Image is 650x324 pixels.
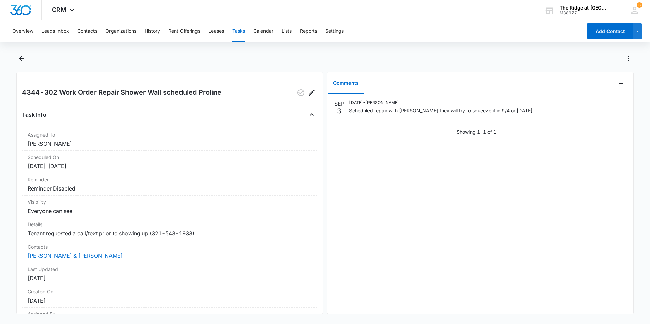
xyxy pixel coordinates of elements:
button: Organizations [105,20,136,42]
div: VisibilityEveryone can see [22,196,317,218]
dd: [DATE] [28,274,312,282]
button: Add Contact [587,23,633,39]
button: Leases [208,20,224,42]
dt: Reminder [28,176,312,183]
button: Lists [281,20,292,42]
p: Scheduled repair with [PERSON_NAME] they will try to squeeze it in 9/4 or [DATE] [349,107,532,114]
div: account name [560,5,609,11]
button: Add Comment [616,78,627,89]
div: Last Updated[DATE] [22,263,317,285]
span: 3 [637,2,642,8]
dt: Assigned By [28,310,312,318]
dt: Details [28,221,312,228]
button: Settings [325,20,344,42]
dt: Scheduled On [28,154,312,161]
button: Rent Offerings [168,20,200,42]
dd: Everyone can see [28,207,312,215]
dt: Visibility [28,198,312,205]
div: Scheduled On[DATE]–[DATE] [22,151,317,173]
dd: [DATE] [28,296,312,305]
p: Showing 1-1 of 1 [457,128,496,136]
dt: Last Updated [28,266,312,273]
p: SEP [334,100,344,108]
div: Contacts[PERSON_NAME] & [PERSON_NAME] [22,240,317,263]
dd: Tenant requested a call/text prior to showing up (321-543-1933) [28,229,312,237]
div: ReminderReminder Disabled [22,173,317,196]
dd: Reminder Disabled [28,184,312,193]
a: [PERSON_NAME] & [PERSON_NAME] [28,252,123,259]
p: 3 [337,108,341,114]
button: Leads Inbox [41,20,69,42]
button: Edit [306,87,317,98]
button: Back [16,53,27,64]
h4: Task Info [22,111,46,119]
dt: Created On [28,288,312,295]
button: Comments [328,73,364,94]
button: Overview [12,20,33,42]
button: History [144,20,160,42]
dt: Assigned To [28,131,312,138]
button: Contacts [77,20,97,42]
h2: 4344-302 Work Order Repair Shower Wall scheduled Proline [22,87,221,98]
div: Created On[DATE] [22,285,317,308]
button: Calendar [253,20,273,42]
div: notifications count [637,2,642,8]
div: DetailsTenant requested a call/text prior to showing up (321-543-1933) [22,218,317,240]
button: Close [306,109,317,120]
p: [DATE] • [PERSON_NAME] [349,100,532,106]
button: Tasks [232,20,245,42]
button: Actions [623,53,634,64]
dt: Contacts [28,243,312,250]
dd: [PERSON_NAME] [28,140,312,148]
button: Reports [300,20,317,42]
div: account id [560,11,609,15]
span: CRM [52,6,66,13]
div: Assigned To[PERSON_NAME] [22,128,317,151]
dd: [DATE] – [DATE] [28,162,312,170]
